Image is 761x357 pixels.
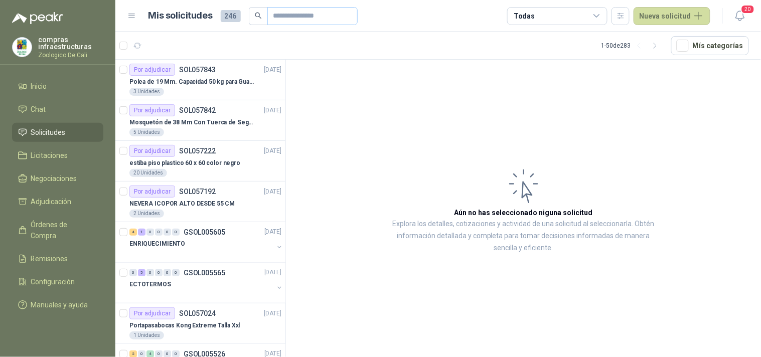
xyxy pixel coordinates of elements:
span: Configuración [31,276,75,287]
h3: Aún no has seleccionado niguna solicitud [454,207,593,218]
div: 0 [146,229,154,236]
span: Negociaciones [31,173,77,184]
div: 0 [172,229,180,236]
p: SOL057222 [179,147,216,154]
a: Remisiones [12,249,103,268]
a: Chat [12,100,103,119]
p: GSOL005565 [184,269,225,276]
a: Por adjudicarSOL057842[DATE] Mosquetón de 38 Mm Con Tuerca de Seguridad. Carga 100 kg5 Unidades [115,100,285,141]
a: Por adjudicarSOL057843[DATE] Polea de 19 Mm. Capacidad 50 kg para Guaya. Cable O [GEOGRAPHIC_DATA... [115,60,285,100]
div: Por adjudicar [129,307,175,319]
div: Por adjudicar [129,104,175,116]
div: Por adjudicar [129,64,175,76]
div: 1 [138,229,145,236]
p: Mosquetón de 38 Mm Con Tuerca de Seguridad. Carga 100 kg [129,118,254,127]
div: 5 Unidades [129,128,164,136]
div: 5 [138,269,145,276]
button: Mís categorías [671,36,749,55]
p: [DATE] [264,228,281,237]
p: SOL057024 [179,310,216,317]
span: Manuales y ayuda [31,299,88,310]
p: [DATE] [264,106,281,115]
div: 0 [164,229,171,236]
a: Órdenes de Compra [12,215,103,245]
p: Polea de 19 Mm. Capacidad 50 kg para Guaya. Cable O [GEOGRAPHIC_DATA] [129,77,254,87]
span: Órdenes de Compra [31,219,94,241]
div: 0 [146,269,154,276]
div: 0 [155,269,163,276]
img: Company Logo [13,38,32,57]
div: 20 Unidades [129,169,167,177]
p: SOL057842 [179,107,216,114]
a: Por adjudicarSOL057222[DATE] estiba piso plastico 60 x 60 color negro20 Unidades [115,141,285,182]
img: Logo peakr [12,12,63,24]
div: 2 Unidades [129,210,164,218]
a: Configuración [12,272,103,291]
span: Adjudicación [31,196,72,207]
a: Adjudicación [12,192,103,211]
p: [DATE] [264,268,281,278]
a: Licitaciones [12,146,103,165]
p: [DATE] [264,309,281,318]
span: Remisiones [31,253,68,264]
p: GSOL005605 [184,229,225,236]
a: 0 5 0 0 0 0 GSOL005565[DATE] ECTOTERMOS [129,267,283,299]
span: Chat [31,104,46,115]
div: 3 Unidades [129,88,164,96]
span: Solicitudes [31,127,66,138]
p: [DATE] [264,65,281,75]
div: 1 - 50 de 283 [601,38,663,54]
a: 4 1 0 0 0 0 GSOL005605[DATE] ENRIQUECIMIENTO [129,226,283,258]
span: search [255,12,262,19]
a: Negociaciones [12,169,103,188]
p: [DATE] [264,146,281,156]
p: ENRIQUECIMIENTO [129,240,185,249]
p: SOL057192 [179,188,216,195]
div: 0 [129,269,137,276]
a: Inicio [12,77,103,96]
a: Por adjudicarSOL057024[DATE] Portapasabocas Kong Extreme Talla Xxl1 Unidades [115,303,285,344]
h1: Mis solicitudes [148,9,213,23]
a: Manuales y ayuda [12,295,103,314]
span: Licitaciones [31,150,68,161]
div: 0 [155,229,163,236]
span: 20 [741,5,755,14]
div: 0 [172,269,180,276]
div: 4 [129,229,137,236]
div: Por adjudicar [129,145,175,157]
p: Zoologico De Cali [38,52,103,58]
p: Explora los detalles, cotizaciones y actividad de una solicitud al seleccionarla. Obtén informaci... [386,218,661,254]
div: 1 Unidades [129,331,164,339]
p: ECTOTERMOS [129,280,171,290]
a: Solicitudes [12,123,103,142]
p: NEVERA ICOPOR ALTO DESDE 55 CM [129,199,235,209]
div: Por adjudicar [129,186,175,198]
p: [DATE] [264,187,281,197]
div: Todas [514,11,535,22]
span: Inicio [31,81,47,92]
div: 0 [164,269,171,276]
a: Por adjudicarSOL057192[DATE] NEVERA ICOPOR ALTO DESDE 55 CM2 Unidades [115,182,285,222]
p: Portapasabocas Kong Extreme Talla Xxl [129,321,240,330]
p: estiba piso plastico 60 x 60 color negro [129,158,240,168]
p: compras infraestructuras [38,36,103,50]
p: SOL057843 [179,66,216,73]
span: 246 [221,10,241,22]
button: 20 [731,7,749,25]
button: Nueva solicitud [634,7,710,25]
